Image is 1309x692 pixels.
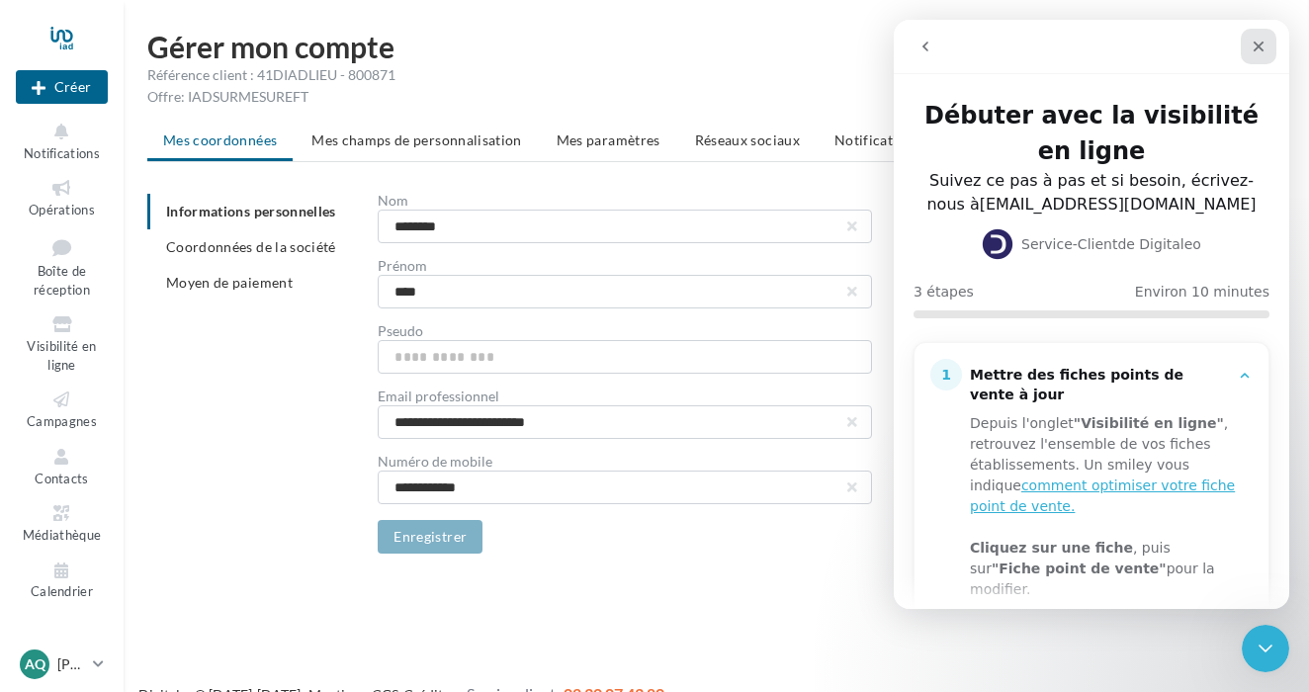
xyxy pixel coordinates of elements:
span: AQ [25,654,45,674]
a: Visibilité en ligne [16,309,108,377]
a: Contacts [16,442,108,490]
span: Opérations [29,202,95,217]
a: AQ [PERSON_NAME] [16,646,108,683]
span: Coordonnées de la société [166,238,336,255]
span: Contacts [35,471,89,486]
div: Offre: IADSURMESUREFT [147,87,1285,107]
p: [PERSON_NAME] [57,654,85,674]
button: Notifications [16,117,108,165]
span: Calendrier [31,584,93,600]
div: Référence client : 41DIADLIEU - 800871 [147,65,1285,85]
a: Campagnes [16,385,108,433]
div: Nouvelle campagne [16,70,108,104]
div: Nom [378,194,872,208]
h1: Gérer mon compte [147,32,1285,61]
span: Médiathèque [23,527,102,543]
span: Campagnes [27,413,97,429]
a: Calendrier [16,556,108,604]
iframe: Intercom live chat [894,20,1289,609]
span: Mes paramètres [557,131,660,148]
iframe: Intercom live chat [1242,625,1289,672]
span: Boîte de réception [34,263,90,298]
span: Réseaux sociaux [695,131,800,148]
span: Mes champs de personnalisation [311,131,522,148]
a: Opérations [16,173,108,221]
div: Prénom [378,259,872,273]
div: Email professionnel [378,389,872,403]
button: Enregistrer [378,520,482,554]
div: Numéro de mobile [378,455,872,469]
span: Notifications [24,145,100,161]
span: Notifications [834,131,920,148]
span: Moyen de paiement [166,274,293,291]
button: Créer [16,70,108,104]
a: Médiathèque [16,498,108,547]
span: Visibilité en ligne [27,338,96,373]
a: Boîte de réception [16,230,108,303]
div: Pseudo [378,324,872,338]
